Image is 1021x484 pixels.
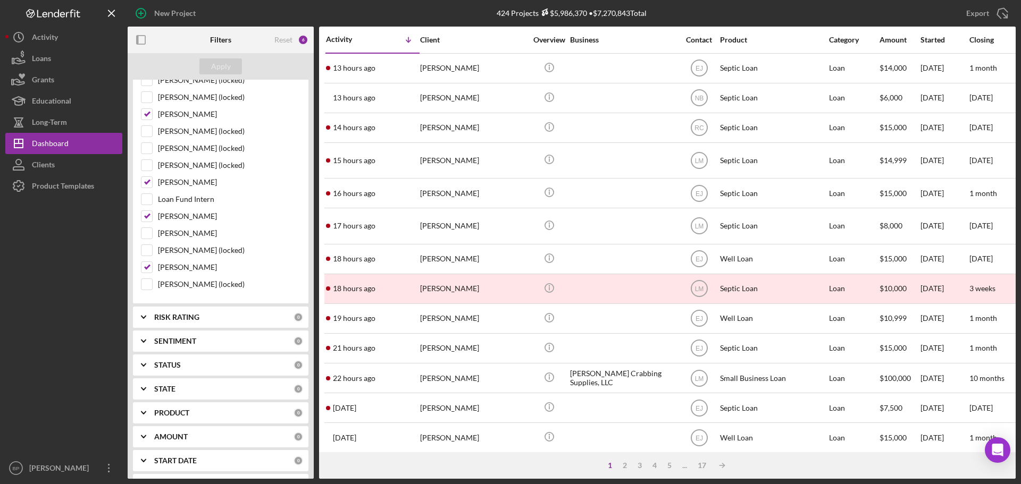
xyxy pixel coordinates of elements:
div: Dashboard [32,133,69,157]
div: [PERSON_NAME] [420,423,526,452]
div: Grants [32,69,54,93]
div: Product [720,36,826,44]
div: New Project [154,3,196,24]
text: LM [694,375,704,382]
div: Open Intercom Messenger [985,437,1010,463]
div: [PERSON_NAME] [420,54,526,82]
div: Loan [829,143,878,177]
text: LM [694,285,704,293]
div: Category [829,36,878,44]
b: Filters [210,36,231,44]
time: 2025-10-06 13:41 [333,374,375,383]
time: 10 months [969,373,1005,383]
div: Well Loan [720,423,826,452]
text: EJ [695,434,702,441]
time: 2025-10-06 22:53 [333,64,375,72]
div: [PERSON_NAME] [420,179,526,207]
div: Export [966,3,989,24]
div: Client [420,36,526,44]
div: Business [570,36,676,44]
b: STATUS [154,361,181,369]
div: Educational [32,90,71,114]
div: [DATE] [920,364,968,392]
div: [PERSON_NAME] [420,364,526,392]
text: EJ [695,190,702,197]
div: [DATE] [920,275,968,303]
div: 0 [294,408,303,418]
div: [PERSON_NAME] [420,209,526,243]
span: $15,000 [880,189,907,198]
button: Dashboard [5,133,122,154]
div: 6 [298,35,308,45]
span: $14,000 [880,63,907,72]
text: LM [694,223,704,230]
time: 1 month [969,63,997,72]
div: Septic Loan [720,143,826,177]
time: 1 month [969,189,997,198]
div: $6,000 [880,84,919,112]
div: Loans [32,48,51,72]
b: AMOUNT [154,432,188,441]
text: EJ [695,315,702,322]
div: Activity [326,35,373,44]
div: Well Loan [720,304,826,333]
button: Apply [199,58,242,74]
time: 2025-10-06 22:38 [333,94,375,102]
div: [PERSON_NAME] [420,394,526,422]
a: Clients [5,154,122,175]
label: [PERSON_NAME] (locked) [158,279,300,290]
b: RISK RATING [154,313,199,321]
div: [DATE] [920,423,968,452]
button: Long-Term [5,112,122,133]
time: [DATE] [969,221,993,230]
time: 3 weeks [969,284,995,293]
div: Loan [829,245,878,273]
div: 1 [602,461,617,470]
time: 2025-10-06 17:58 [333,254,375,263]
time: 2025-10-06 11:32 [333,404,356,412]
div: Loan [829,179,878,207]
div: [DATE] [920,84,968,112]
label: [PERSON_NAME] [158,228,300,239]
div: Started [920,36,968,44]
time: 1 month [969,433,997,442]
time: [DATE] [969,254,993,263]
button: Grants [5,69,122,90]
div: [DATE] [920,54,968,82]
div: [DATE] [920,143,968,177]
div: 3 [632,461,647,470]
button: BP[PERSON_NAME] [5,457,122,479]
div: 0 [294,360,303,370]
label: [PERSON_NAME] [158,211,300,222]
div: Septic Loan [720,54,826,82]
div: Contact [679,36,719,44]
div: Loan [829,275,878,303]
text: BP [13,465,20,471]
div: [DATE] [920,114,968,142]
div: Well Loan [720,245,826,273]
div: 424 Projects • $7,270,843 Total [497,9,647,18]
div: Septic Loan [720,394,826,422]
label: [PERSON_NAME] [158,262,300,273]
div: [PERSON_NAME] [420,84,526,112]
div: Product Templates [32,175,94,199]
label: [PERSON_NAME] (locked) [158,143,300,154]
span: $15,000 [880,433,907,442]
div: [DATE] [920,304,968,333]
div: 0 [294,432,303,441]
div: $5,986,370 [539,9,587,18]
div: Septic Loan [720,275,826,303]
div: Small Business Loan [720,364,826,392]
span: $8,000 [880,221,902,230]
div: ... [677,461,692,470]
b: PRODUCT [154,409,189,417]
time: 2025-10-06 17:43 [333,284,375,293]
div: Loan [829,114,878,142]
div: Septic Loan [720,209,826,243]
div: [DATE] [920,179,968,207]
div: [PERSON_NAME] [420,114,526,142]
div: Septic Loan [720,334,826,362]
div: [DATE] [920,394,968,422]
